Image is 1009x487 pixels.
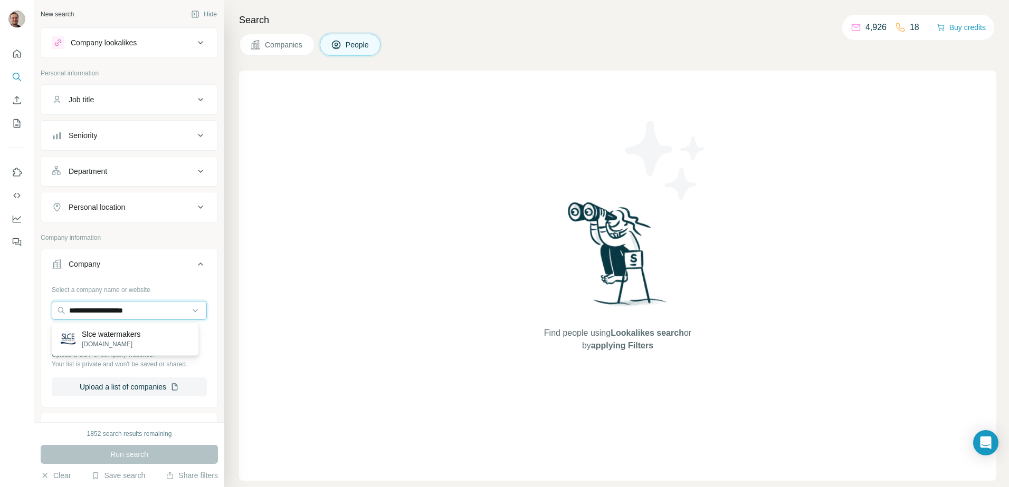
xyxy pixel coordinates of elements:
[239,13,996,27] h4: Search
[41,233,218,242] p: Company information
[533,327,702,352] span: Find people using or by
[52,359,207,369] p: Your list is private and won't be saved or shared.
[865,21,887,34] p: 4,926
[563,199,673,317] img: Surfe Illustration - Woman searching with binoculars
[69,202,125,212] div: Personal location
[41,123,217,148] button: Seniority
[184,6,224,22] button: Hide
[41,159,217,184] button: Department
[71,37,137,48] div: Company lookalikes
[937,20,986,35] button: Buy credits
[166,470,218,481] button: Share filters
[910,21,919,34] p: 18
[69,166,107,177] div: Department
[346,40,370,50] span: People
[41,194,217,220] button: Personal location
[973,430,998,455] div: Open Intercom Messenger
[8,44,25,63] button: Quick start
[8,232,25,251] button: Feedback
[52,281,207,295] div: Select a company name or website
[8,114,25,133] button: My lists
[69,259,100,269] div: Company
[41,9,74,19] div: New search
[8,91,25,110] button: Enrich CSV
[82,329,140,339] p: Slce watermakers
[41,30,217,55] button: Company lookalikes
[611,328,684,337] span: Lookalikes search
[41,69,218,78] p: Personal information
[8,163,25,182] button: Use Surfe on LinkedIn
[8,186,25,205] button: Use Surfe API
[41,87,217,112] button: Job title
[69,94,94,105] div: Job title
[41,470,71,481] button: Clear
[69,130,97,141] div: Seniority
[8,209,25,228] button: Dashboard
[618,113,713,208] img: Surfe Illustration - Stars
[8,67,25,86] button: Search
[591,341,653,350] span: applying Filters
[87,429,172,439] div: 1852 search results remaining
[61,332,75,346] img: Slce watermakers
[265,40,303,50] span: Companies
[41,415,217,441] button: Industry
[91,470,145,481] button: Save search
[82,339,140,349] p: [DOMAIN_NAME]
[52,377,207,396] button: Upload a list of companies
[8,11,25,27] img: Avatar
[41,251,217,281] button: Company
